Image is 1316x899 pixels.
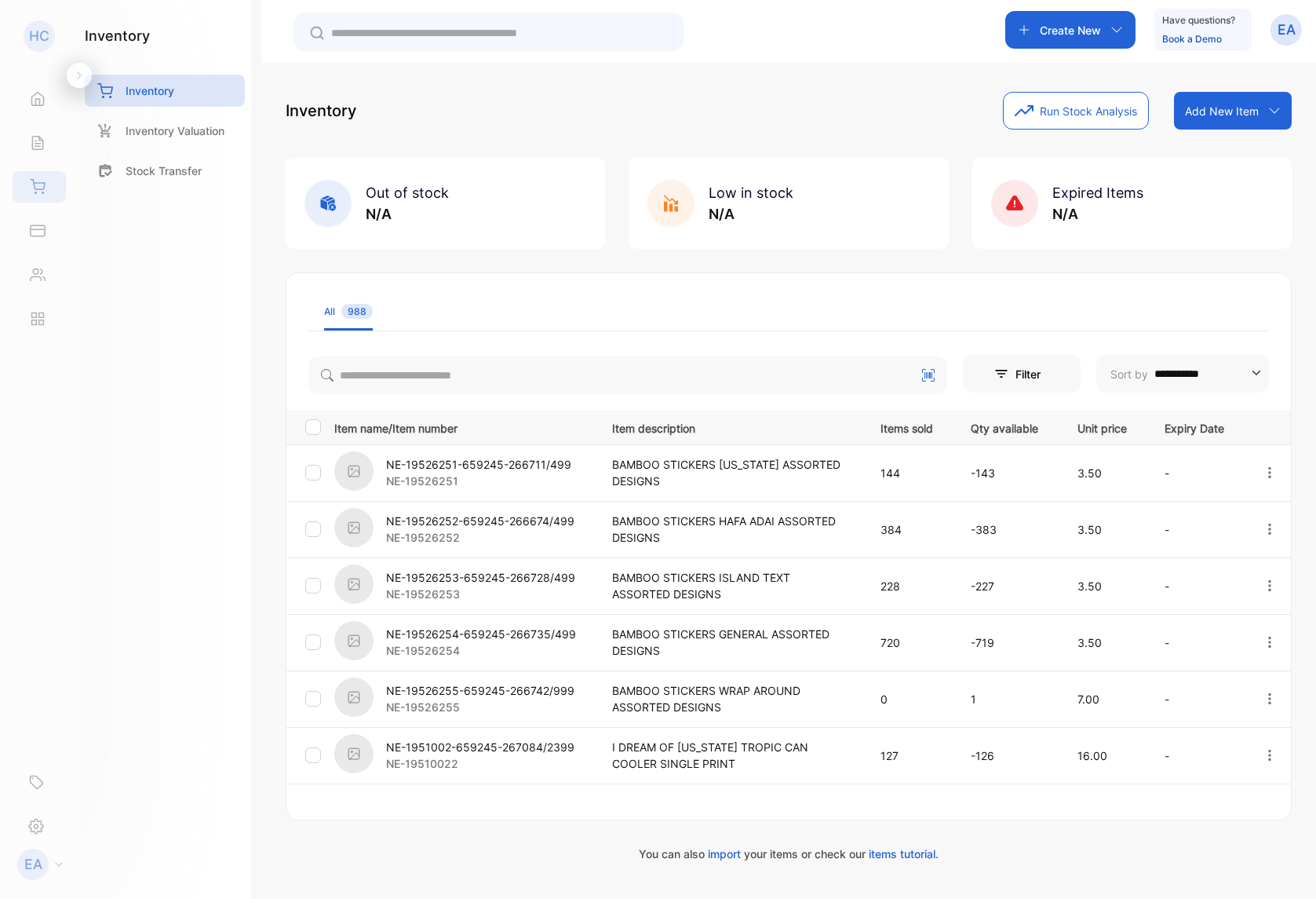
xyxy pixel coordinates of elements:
[334,565,374,604] img: item
[1077,579,1102,593] span: 3.50
[1165,578,1230,594] p: -
[1052,203,1143,225] p: N/A
[24,854,42,875] p: EA
[1077,693,1099,706] span: 7.00
[386,569,575,586] p: NE-19526253-659245-266728/499
[386,755,574,772] p: NE-19510022
[971,578,1045,594] p: -227
[1003,92,1149,130] button: Run Stock Analysis
[29,26,49,46] p: HC
[971,634,1045,651] p: -719
[1165,465,1230,481] p: -
[126,82,174,99] p: Inventory
[85,115,245,147] a: Inventory Valuation
[708,847,741,861] span: import
[126,163,202,179] p: Stock Transfer
[612,569,848,602] p: BAMBOO STICKERS ISLAND TEXT ASSORTED DESIGNS
[612,417,848,437] p: Item description
[1165,521,1230,538] p: -
[386,682,574,699] p: NE-19526255-659245-266742/999
[1162,33,1222,45] a: Book a Demo
[386,513,574,529] p: NE-19526252-659245-266674/499
[1077,466,1102,480] span: 3.50
[1165,634,1230,651] p: -
[1185,103,1259,119] p: Add New Item
[334,621,374,660] img: item
[880,691,939,707] p: 0
[386,642,576,659] p: NE-19526254
[612,513,848,546] p: BAMBOO STICKERS HAFA ADAI ASSORTED DESIGNS
[334,508,374,547] img: item
[1162,13,1235,28] p: Have questions?
[386,739,574,755] p: NE-1951002-659245-267084/2399
[386,586,575,602] p: NE-19526253
[386,626,576,642] p: NE-19526254-659245-266735/499
[971,465,1045,481] p: -143
[85,155,245,187] a: Stock Transfer
[709,203,793,225] p: N/A
[286,99,356,122] p: Inventory
[1110,366,1148,382] p: Sort by
[1077,417,1132,437] p: Unit price
[612,456,848,489] p: BAMBOO STICKERS [US_STATE] ASSORTED DESIGNS
[1040,22,1101,38] p: Create New
[1270,11,1302,49] button: EA
[880,417,939,437] p: Items sold
[612,682,848,715] p: BAMBOO STICKERS WRAP AROUND ASSORTED DESIGNS
[1165,747,1230,764] p: -
[1005,11,1136,49] button: Create New
[880,521,939,538] p: 384
[85,25,150,46] h1: inventory
[1165,691,1230,707] p: -
[880,578,939,594] p: 228
[612,626,848,659] p: BAMBOO STICKERS GENERAL ASSORTED DESIGNS
[386,456,571,473] p: NE-19526251-659245-266711/499
[341,304,373,319] span: 988
[286,846,1292,862] p: You can also your items or check our
[386,699,574,715] p: NE-19526255
[1077,523,1102,536] span: 3.50
[971,521,1045,538] p: -383
[1165,417,1230,437] p: Expiry Date
[971,691,1045,707] p: 1
[1096,355,1269,393] button: Sort by
[85,75,245,107] a: Inventory
[709,185,793,201] span: Low in stock
[334,678,374,717] img: item
[880,747,939,764] p: 127
[869,847,939,861] span: items tutorial.
[386,473,571,489] p: NE-19526251
[1052,185,1143,201] span: Expired Items
[971,417,1045,437] p: Qty available
[1077,636,1102,649] span: 3.50
[334,417,592,437] p: Item name/Item number
[612,739,848,772] p: I DREAM OF [US_STATE] TROPIC CAN COOLER SINGLE PRINT
[880,634,939,651] p: 720
[386,529,574,546] p: NE-19526252
[366,185,449,201] span: Out of stock
[334,451,374,491] img: item
[324,305,373,319] div: All
[1077,749,1107,762] span: 16.00
[1278,20,1296,40] p: EA
[880,465,939,481] p: 144
[366,203,449,225] p: N/A
[334,734,374,773] img: item
[971,747,1045,764] p: -126
[126,122,224,139] p: Inventory Valuation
